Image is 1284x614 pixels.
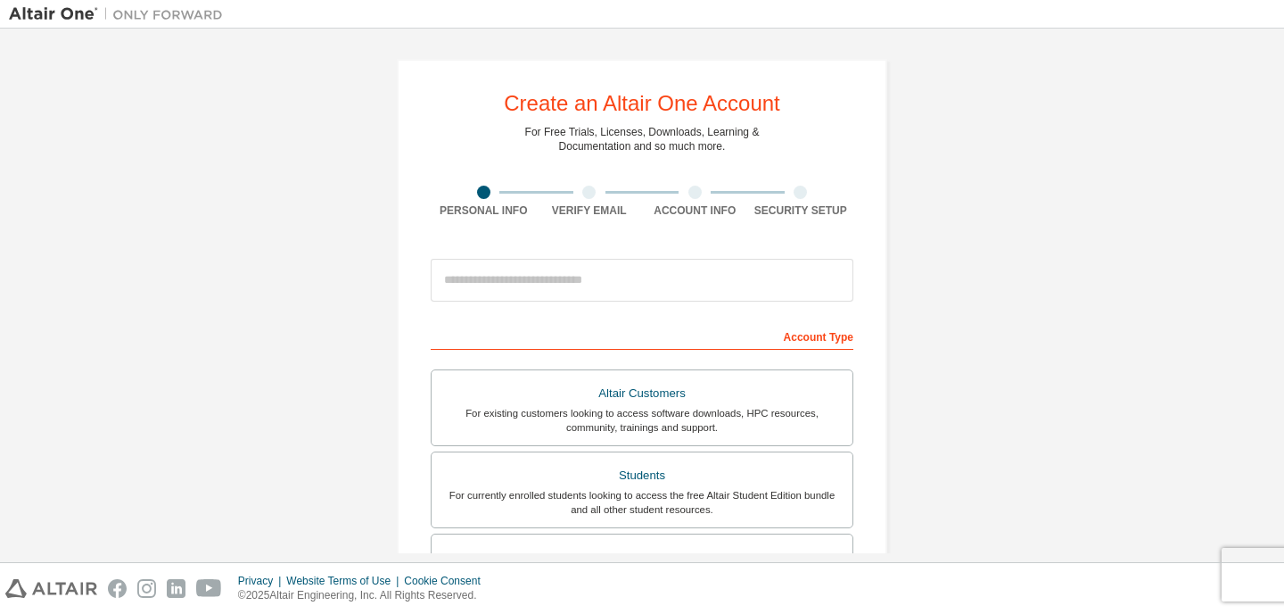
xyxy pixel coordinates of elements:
[286,574,404,588] div: Website Terms of Use
[196,579,222,598] img: youtube.svg
[504,93,780,114] div: Create an Altair One Account
[537,203,643,218] div: Verify Email
[748,203,854,218] div: Security Setup
[642,203,748,218] div: Account Info
[238,574,286,588] div: Privacy
[167,579,185,598] img: linkedin.svg
[404,574,490,588] div: Cookie Consent
[525,125,760,153] div: For Free Trials, Licenses, Downloads, Learning & Documentation and so much more.
[431,203,537,218] div: Personal Info
[431,321,853,350] div: Account Type
[108,579,127,598] img: facebook.svg
[5,579,97,598] img: altair_logo.svg
[442,406,842,435] div: For existing customers looking to access software downloads, HPC resources, community, trainings ...
[442,488,842,517] div: For currently enrolled students looking to access the free Altair Student Edition bundle and all ...
[442,545,842,570] div: Faculty
[238,588,491,603] p: © 2025 Altair Engineering, Inc. All Rights Reserved.
[137,579,156,598] img: instagram.svg
[442,381,842,406] div: Altair Customers
[9,5,232,23] img: Altair One
[442,463,842,488] div: Students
